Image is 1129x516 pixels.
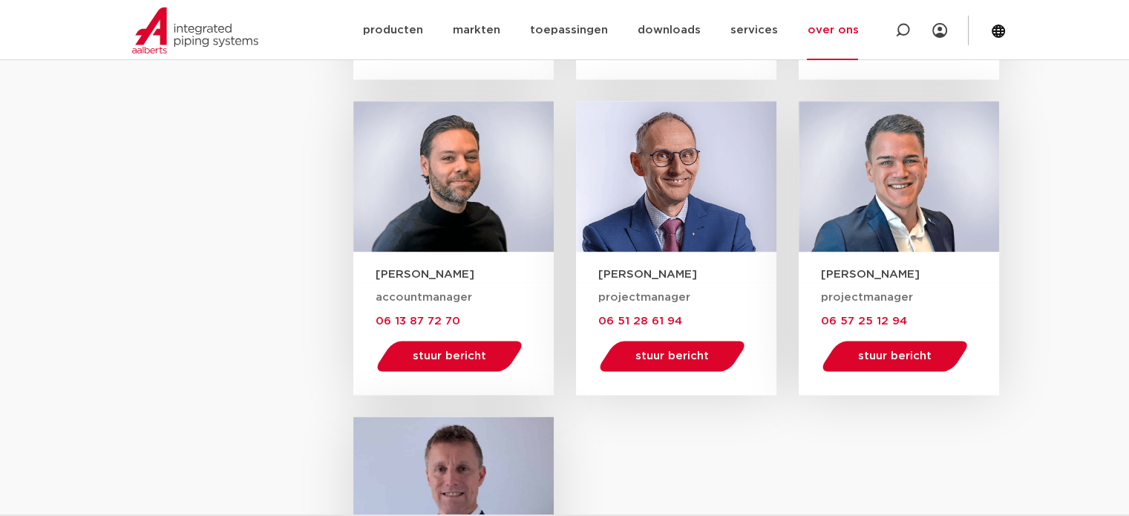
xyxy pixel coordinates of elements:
[376,316,460,327] span: 06 13 87 72 70
[635,350,709,362] span: stuur bericht
[598,316,682,327] span: 06 51 28 61 94
[821,316,907,327] span: 06 57 25 12 94
[598,292,690,303] span: projectmanager
[821,267,999,282] h3: [PERSON_NAME]
[598,315,682,327] a: 06 51 28 61 94
[821,292,913,303] span: projectmanager
[376,315,460,327] a: 06 13 87 72 70
[376,267,554,282] h3: [PERSON_NAME]
[598,267,776,282] h3: [PERSON_NAME]
[821,315,907,327] a: 06 57 25 12 94
[376,292,472,303] span: accountmanager
[413,350,486,362] span: stuur bericht
[858,350,932,362] span: stuur bericht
